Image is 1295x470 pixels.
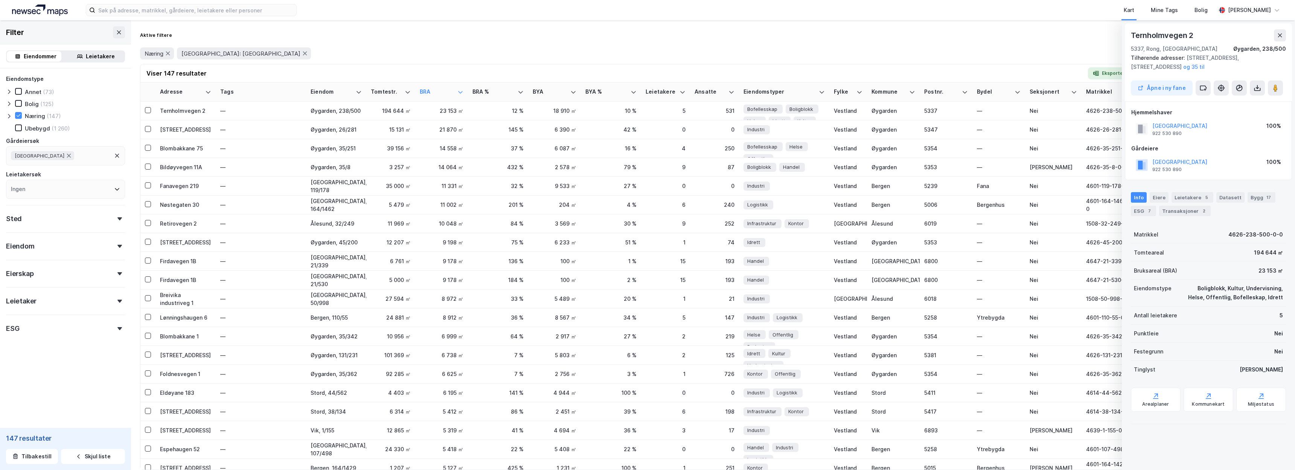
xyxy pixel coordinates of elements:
[585,314,637,321] div: 34 %
[160,88,202,96] div: Adresse
[1203,194,1210,201] div: 5
[646,182,686,190] div: 0
[695,257,734,265] div: 193
[371,201,411,209] div: 5 479 ㎡
[160,238,211,246] div: [STREET_ADDRESS]
[1030,201,1077,209] div: Nei
[585,182,637,190] div: 27 %
[871,163,915,171] div: Øygarden
[160,107,211,115] div: Ternholmvegen 2
[220,293,302,305] div: —
[1088,67,1149,79] button: Eksporter til Excel
[924,295,968,303] div: 6018
[871,88,906,96] div: Kommune
[871,144,915,152] div: Øygarden
[646,295,686,303] div: 1
[420,201,463,209] div: 11 002 ㎡
[311,163,362,171] div: Øygarden, 35/8
[311,272,362,288] div: [GEOGRAPHIC_DATA], 21/530
[420,257,463,265] div: 9 178 ㎡
[220,124,302,136] div: —
[6,26,24,38] div: Filter
[747,295,765,303] span: Industri
[1086,220,1137,227] div: 1508-32-249-0-0
[646,126,686,133] div: 0
[1030,238,1077,246] div: Nei
[1030,314,1077,321] div: Nei
[695,295,734,303] div: 21
[472,126,524,133] div: 145 %
[1134,329,1159,338] div: Punktleie
[472,220,524,227] div: 84 %
[1131,206,1156,216] div: ESG
[311,253,362,269] div: [GEOGRAPHIC_DATA], 21/339
[220,255,302,267] div: —
[1030,276,1077,284] div: Nei
[1152,167,1182,173] div: 922 530 890
[1134,230,1158,239] div: Matrikkel
[1248,192,1275,203] div: Bygg
[311,126,362,133] div: Øygarden, 26/281
[585,88,628,96] div: BYA %
[924,88,959,96] div: Postnr.
[533,295,576,303] div: 5 489 ㎡
[52,125,70,132] div: (1 260)
[1266,121,1281,130] div: 100%
[420,314,463,321] div: 8 912 ㎡
[585,107,637,115] div: 10 %
[43,88,54,96] div: (73)
[6,324,19,333] div: ESG
[977,88,1012,96] div: Bydel
[1265,194,1272,201] div: 17
[472,88,515,96] div: BRA %
[420,238,463,246] div: 9 198 ㎡
[924,276,968,284] div: 6800
[871,295,915,303] div: Ålesund
[220,312,302,324] div: —
[1258,266,1283,275] div: 23 153 ㎡
[1233,44,1286,53] div: Øygarden, 238/500
[25,125,50,132] div: Ubebygd
[371,144,411,152] div: 39 156 ㎡
[977,107,1021,115] div: —
[977,314,1021,321] div: Ytrebygda
[747,105,777,113] span: Bofellesskap
[472,107,524,115] div: 12 %
[871,182,915,190] div: Bergen
[40,100,54,108] div: (125)
[695,238,734,246] div: 74
[789,105,813,113] span: Boligblokk
[1152,130,1182,136] div: 922 530 890
[1030,295,1077,303] div: Nei
[472,276,524,284] div: 184 %
[747,163,771,171] span: Boligblokk
[420,88,454,96] div: BRA
[220,105,302,117] div: —
[1086,182,1137,190] div: 4601-119-178-0-0
[871,257,915,265] div: [GEOGRAPHIC_DATA]
[420,276,463,284] div: 9 178 ㎡
[585,220,637,227] div: 30 %
[1086,126,1137,133] div: 4626-26-281-0-0
[695,276,734,284] div: 193
[646,88,676,96] div: Leietakere
[1134,266,1177,275] div: Bruksareal (BRA)
[924,144,968,152] div: 5354
[311,197,362,213] div: [GEOGRAPHIC_DATA], 164/1462
[695,314,734,321] div: 147
[1030,107,1077,115] div: Nei
[420,182,463,190] div: 11 331 ㎡
[533,238,576,246] div: 6 233 ㎡
[6,449,58,464] button: Tilbakestill
[371,163,411,171] div: 3 257 ㎡
[1266,158,1281,167] div: 100%
[371,276,411,284] div: 5 000 ㎡
[1086,314,1137,321] div: 4601-110-55-0-0
[533,88,567,96] div: BYA
[924,163,968,171] div: 5353
[24,52,56,61] div: Eiendommer
[834,257,862,265] div: Vestland
[585,276,637,284] div: 2 %
[311,238,362,246] div: Øygarden, 45/200
[6,214,22,223] div: Sted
